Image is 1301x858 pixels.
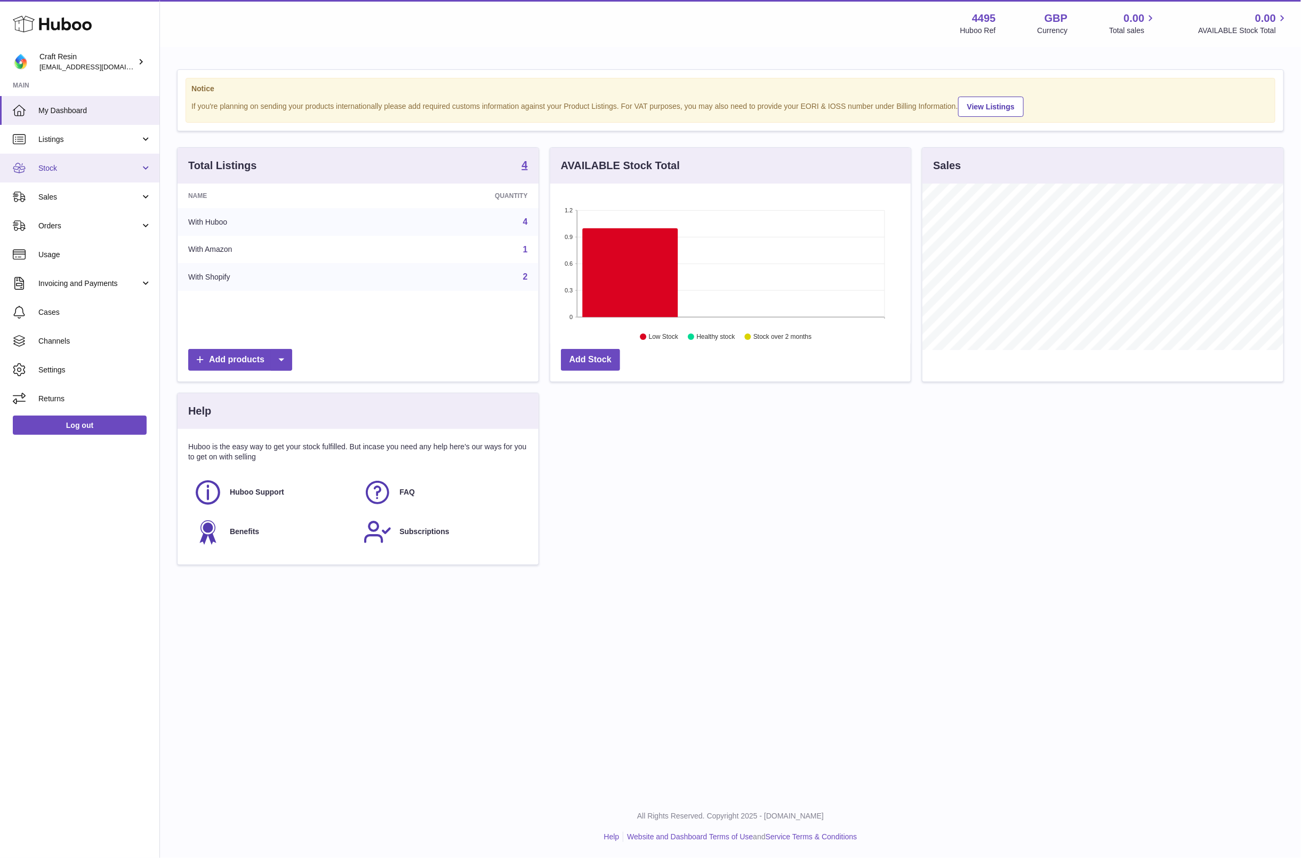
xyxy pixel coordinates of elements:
[753,333,812,341] text: Stock over 2 months
[168,811,1292,821] p: All Rights Reserved. Copyright 2025 - [DOMAIN_NAME]
[194,478,352,507] a: Huboo Support
[13,54,29,70] img: craftresinuk@gmail.com
[38,336,151,346] span: Channels
[38,250,151,260] span: Usage
[522,160,528,170] strong: 4
[627,832,753,841] a: Website and Dashboard Terms of Use
[565,207,573,213] text: 1.2
[565,260,573,267] text: 0.6
[1109,26,1157,36] span: Total sales
[188,158,257,173] h3: Total Listings
[1198,26,1288,36] span: AVAILABLE Stock Total
[188,404,211,418] h3: Help
[38,307,151,317] span: Cases
[1198,11,1288,36] a: 0.00 AVAILABLE Stock Total
[13,416,147,435] a: Log out
[649,333,679,341] text: Low Stock
[230,487,284,497] span: Huboo Support
[38,365,151,375] span: Settings
[523,217,528,226] a: 4
[191,95,1270,117] div: If you're planning on sending your products internationally please add required customs informati...
[933,158,961,173] h3: Sales
[38,106,151,116] span: My Dashboard
[39,52,135,72] div: Craft Resin
[191,84,1270,94] strong: Notice
[178,236,375,264] td: With Amazon
[766,832,857,841] a: Service Terms & Conditions
[569,314,573,320] text: 0
[230,527,259,537] span: Benefits
[696,333,735,341] text: Healthy stock
[194,518,352,546] a: Benefits
[565,287,573,293] text: 0.3
[1038,26,1068,36] div: Currency
[958,97,1024,117] a: View Listings
[523,245,528,254] a: 1
[38,394,151,404] span: Returns
[1045,11,1067,26] strong: GBP
[399,487,415,497] span: FAQ
[561,158,680,173] h3: AVAILABLE Stock Total
[1255,11,1276,26] span: 0.00
[38,134,140,145] span: Listings
[39,62,157,71] span: [EMAIL_ADDRESS][DOMAIN_NAME]
[523,272,528,281] a: 2
[38,192,140,202] span: Sales
[178,263,375,291] td: With Shopify
[38,221,140,231] span: Orders
[38,163,140,173] span: Stock
[960,26,996,36] div: Huboo Ref
[1109,11,1157,36] a: 0.00 Total sales
[188,442,528,462] p: Huboo is the easy way to get your stock fulfilled. But incase you need any help here's our ways f...
[375,184,538,208] th: Quantity
[565,234,573,240] text: 0.9
[522,160,528,172] a: 4
[363,478,522,507] a: FAQ
[1124,11,1145,26] span: 0.00
[178,184,375,208] th: Name
[178,208,375,236] td: With Huboo
[188,349,292,371] a: Add products
[604,832,620,841] a: Help
[623,832,857,842] li: and
[972,11,996,26] strong: 4495
[363,518,522,546] a: Subscriptions
[38,279,140,289] span: Invoicing and Payments
[399,527,449,537] span: Subscriptions
[561,349,620,371] a: Add Stock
